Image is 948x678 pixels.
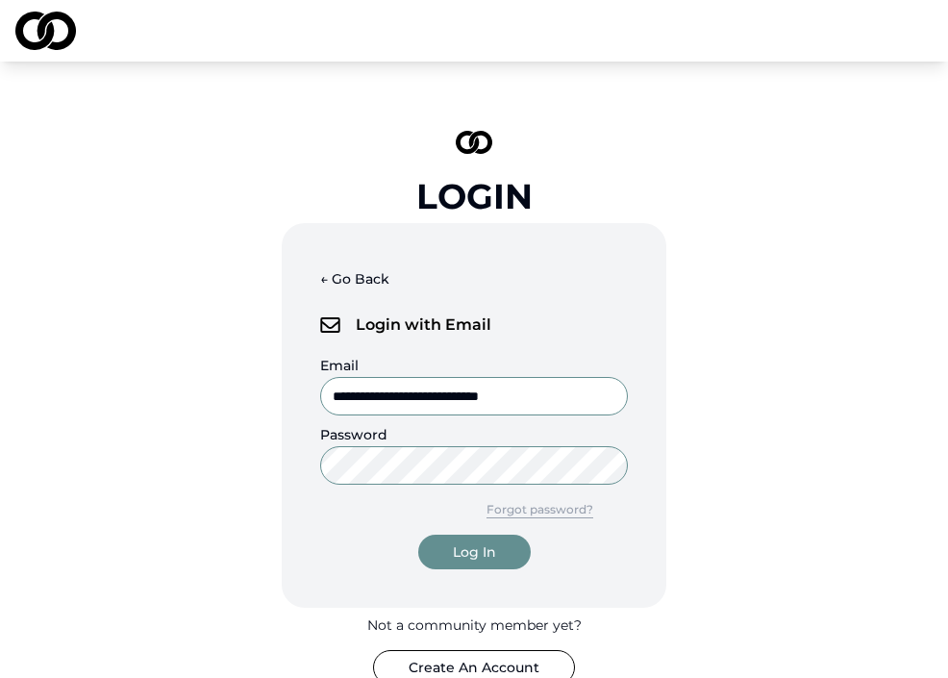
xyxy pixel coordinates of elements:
[320,262,389,296] button: ← Go Back
[418,535,531,569] button: Log In
[453,542,496,562] div: Log In
[452,492,628,527] button: Forgot password?
[367,615,582,635] div: Not a community member yet?
[320,317,340,333] img: logo
[456,131,492,154] img: logo
[320,357,359,374] label: Email
[416,177,533,215] div: Login
[15,12,76,50] img: logo
[320,304,628,346] div: Login with Email
[320,426,387,443] label: Password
